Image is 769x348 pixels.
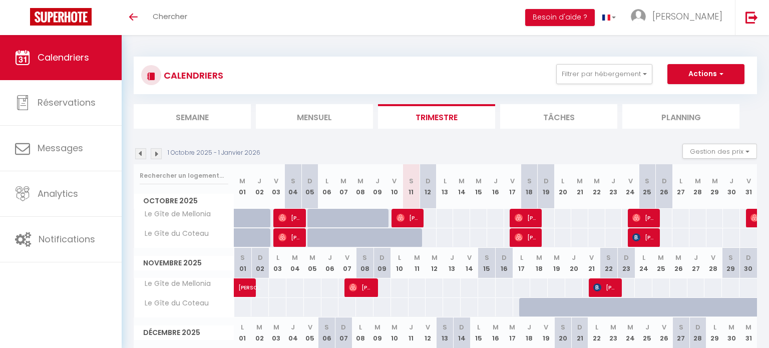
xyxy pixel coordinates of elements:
th: 30 [723,164,740,209]
th: 27 [672,317,689,348]
abbr: S [728,253,733,262]
th: 03 [268,317,285,348]
abbr: V [628,176,633,186]
span: Novembre 2025 [134,256,234,270]
abbr: D [746,253,751,262]
th: 25 [652,248,670,278]
abbr: S [561,322,565,332]
abbr: S [485,253,489,262]
th: 02 [251,248,269,278]
th: 11 [409,248,426,278]
span: Le Gîte du Coteau [136,228,211,239]
abbr: L [713,322,716,332]
th: 08 [352,317,369,348]
th: 08 [352,164,369,209]
span: Analytics [38,187,78,200]
span: Chercher [153,11,187,22]
abbr: M [256,322,262,332]
th: 16 [487,317,504,348]
th: 20 [555,317,572,348]
th: 10 [386,317,403,348]
span: Calendriers [38,51,89,64]
th: 11 [403,317,420,348]
button: Gestion des prix [682,144,757,159]
th: 19 [548,248,565,278]
span: Messages [38,142,83,154]
abbr: S [240,253,245,262]
span: Octobre 2025 [134,194,234,208]
abbr: L [477,322,480,332]
abbr: V [544,322,548,332]
abbr: M [627,322,633,332]
abbr: D [502,253,507,262]
abbr: M [459,176,465,186]
th: 03 [268,164,285,209]
th: 01 [234,317,251,348]
abbr: S [362,253,367,262]
img: Super Booking [30,8,92,26]
abbr: M [239,176,245,186]
th: 28 [689,164,706,209]
abbr: D [544,176,549,186]
th: 15 [478,248,496,278]
abbr: J [645,322,649,332]
abbr: S [527,176,532,186]
th: 04 [286,248,304,278]
span: [PERSON_NAME] [397,208,419,227]
th: 21 [571,164,588,209]
abbr: M [414,253,420,262]
th: 27 [672,164,689,209]
th: 17 [513,248,531,278]
abbr: M [273,322,279,332]
abbr: M [340,176,346,186]
abbr: V [345,253,349,262]
th: 03 [269,248,286,278]
abbr: M [392,322,398,332]
abbr: V [711,253,715,262]
abbr: M [610,322,616,332]
th: 16 [496,248,513,278]
abbr: M [476,176,482,186]
abbr: V [392,176,397,186]
abbr: J [611,176,615,186]
button: Actions [667,64,744,84]
th: 12 [420,164,437,209]
span: [PERSON_NAME] [349,278,371,297]
abbr: M [712,176,718,186]
th: 18 [521,317,538,348]
th: 05 [304,248,321,278]
th: 14 [453,164,470,209]
img: logout [745,11,758,24]
th: 29 [722,248,739,278]
span: [PERSON_NAME] [515,228,537,247]
abbr: L [325,176,328,186]
th: 28 [689,317,706,348]
th: 17 [504,317,521,348]
li: Planning [622,104,739,129]
th: 04 [285,317,302,348]
abbr: V [662,322,666,332]
abbr: M [594,176,600,186]
abbr: D [426,176,431,186]
span: Réservations [38,96,96,109]
abbr: M [432,253,438,262]
th: 09 [369,317,386,348]
abbr: M [493,322,499,332]
abbr: M [309,253,315,262]
th: 25 [639,164,656,209]
th: 23 [605,317,622,348]
th: 12 [420,317,437,348]
abbr: L [679,176,682,186]
abbr: M [536,253,542,262]
th: 18 [530,248,548,278]
th: 31 [740,317,757,348]
th: 06 [318,317,335,348]
th: 19 [538,317,555,348]
th: 26 [670,248,687,278]
abbr: J [729,176,733,186]
abbr: M [374,322,380,332]
li: Mensuel [256,104,373,129]
abbr: L [241,322,244,332]
abbr: V [746,176,751,186]
th: 07 [335,317,352,348]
